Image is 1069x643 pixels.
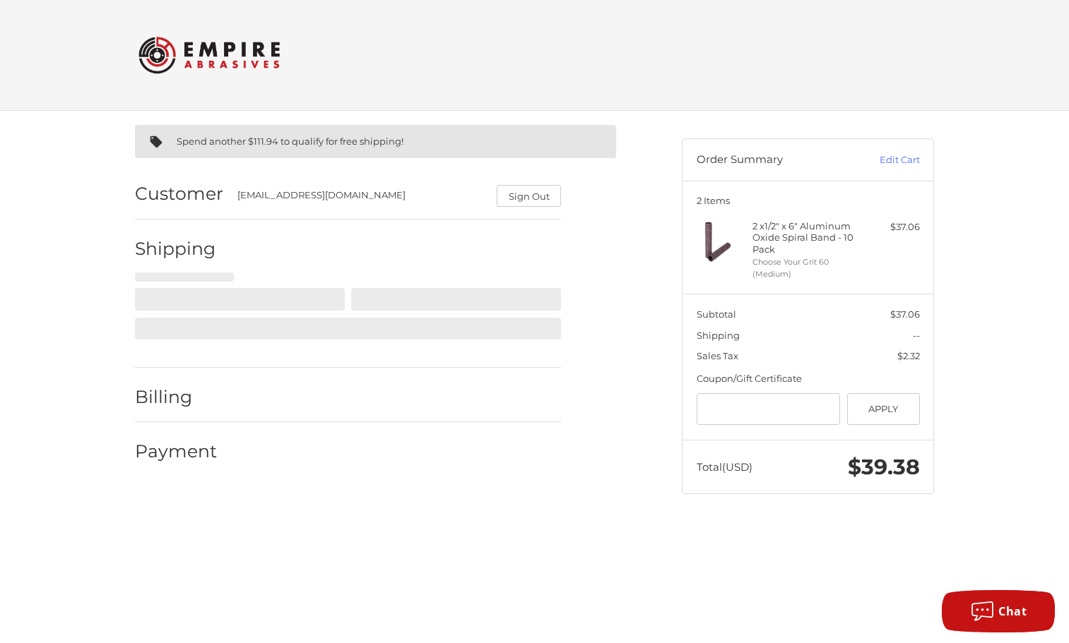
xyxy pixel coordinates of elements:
span: Sales Tax [697,350,738,361]
span: Spend another $111.94 to qualify for free shipping! [177,136,403,147]
li: Choose Your Grit 60 (Medium) [752,256,861,280]
h3: 2 Items [697,195,920,206]
h2: Billing [135,386,218,408]
h2: Customer [135,183,223,205]
h2: Shipping [135,238,218,260]
span: $2.32 [897,350,920,361]
span: Shipping [697,330,740,341]
img: Empire Abrasives [138,28,280,83]
a: Edit Cart [849,153,920,167]
h3: Order Summary [697,153,849,167]
button: Chat [942,590,1055,632]
span: -- [913,330,920,341]
button: Apply [847,393,920,425]
span: Chat [998,603,1027,619]
span: Subtotal [697,308,736,320]
span: Total (USD) [697,460,752,474]
h2: Payment [135,440,218,462]
div: [EMAIL_ADDRESS][DOMAIN_NAME] [237,188,483,207]
span: $37.06 [890,308,920,320]
div: Coupon/Gift Certificate [697,372,920,386]
div: $37.06 [864,220,920,234]
h4: 2 x 1/2" x 6" Aluminum Oxide Spiral Band - 10 Pack [752,220,861,255]
span: $39.38 [848,454,920,480]
input: Gift Certificate or Coupon Code [697,393,841,425]
button: Sign Out [497,185,561,207]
